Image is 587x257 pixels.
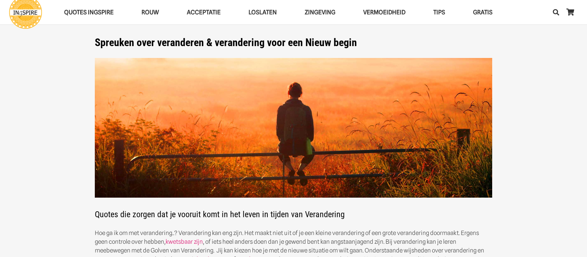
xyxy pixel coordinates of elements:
span: Loslaten [249,9,277,16]
a: GRATISGRATIS Menu [459,3,506,21]
a: ROUWROUW Menu [128,3,173,21]
a: ZingevingZingeving Menu [291,3,349,21]
h1: Spreuken over veranderen & verandering voor een Nieuw begin [95,36,492,49]
a: LoslatenLoslaten Menu [235,3,291,21]
a: TIPSTIPS Menu [419,3,459,21]
img: Spreuken van ingspire met wijsheden over Verandering en Veranderen [95,58,492,198]
span: Acceptatie [187,9,221,16]
a: kwetsbaar zijn [166,238,203,245]
a: Zoeken [549,3,563,21]
span: Zingeving [305,9,335,16]
a: AcceptatieAcceptatie Menu [173,3,235,21]
span: QUOTES INGSPIRE [64,9,114,16]
a: VERMOEIDHEIDVERMOEIDHEID Menu [349,3,419,21]
span: ROUW [142,9,159,16]
a: QUOTES INGSPIREQUOTES INGSPIRE Menu [50,3,128,21]
span: TIPS [433,9,445,16]
span: VERMOEIDHEID [363,9,405,16]
span: GRATIS [473,9,493,16]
